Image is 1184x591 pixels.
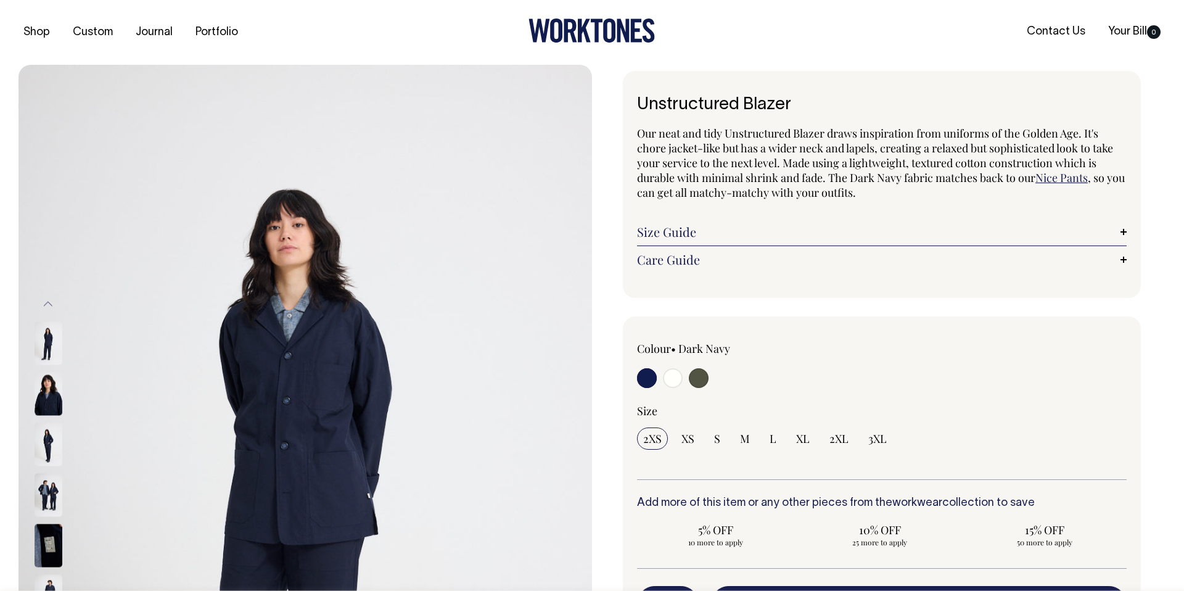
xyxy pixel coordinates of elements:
[637,252,1127,267] a: Care Guide
[637,225,1127,239] a: Size Guide
[131,22,178,43] a: Journal
[966,519,1123,551] input: 15% OFF 50 more to apply
[671,341,676,356] span: •
[637,126,1113,185] span: Our neat and tidy Unstructured Blazer draws inspiration from uniforms of the Golden Age. It's cho...
[191,22,243,43] a: Portfolio
[734,428,756,450] input: M
[637,403,1127,418] div: Size
[35,524,62,567] img: dark-navy
[868,431,887,446] span: 3XL
[675,428,701,450] input: XS
[829,431,849,446] span: 2XL
[637,96,1127,115] h1: Unstructured Blazer
[714,431,720,446] span: S
[678,341,730,356] label: Dark Navy
[972,537,1117,547] span: 50 more to apply
[35,372,62,415] img: dark-navy
[637,428,668,450] input: 2XS
[35,321,62,365] img: dark-navy
[68,22,118,43] a: Custom
[643,431,662,446] span: 2XS
[862,428,893,450] input: 3XL
[35,423,62,466] img: dark-navy
[770,431,776,446] span: L
[892,498,942,508] a: workwear
[823,428,855,450] input: 2XL
[1035,170,1088,185] a: Nice Pants
[790,428,816,450] input: XL
[681,431,694,446] span: XS
[1103,22,1165,42] a: Your Bill0
[18,22,55,43] a: Shop
[637,170,1125,200] span: , so you can get all matchy-matchy with your outfits.
[35,473,62,516] img: dark-navy
[808,537,953,547] span: 25 more to apply
[763,428,783,450] input: L
[802,519,959,551] input: 10% OFF 25 more to apply
[637,519,794,551] input: 5% OFF 10 more to apply
[972,523,1117,537] span: 15% OFF
[1022,22,1090,42] a: Contact Us
[643,537,788,547] span: 10 more to apply
[740,431,750,446] span: M
[808,523,953,537] span: 10% OFF
[1147,25,1161,39] span: 0
[39,291,57,318] button: Previous
[637,341,833,356] div: Colour
[796,431,810,446] span: XL
[643,523,788,537] span: 5% OFF
[637,497,1127,510] h6: Add more of this item or any other pieces from the collection to save
[708,428,726,450] input: S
